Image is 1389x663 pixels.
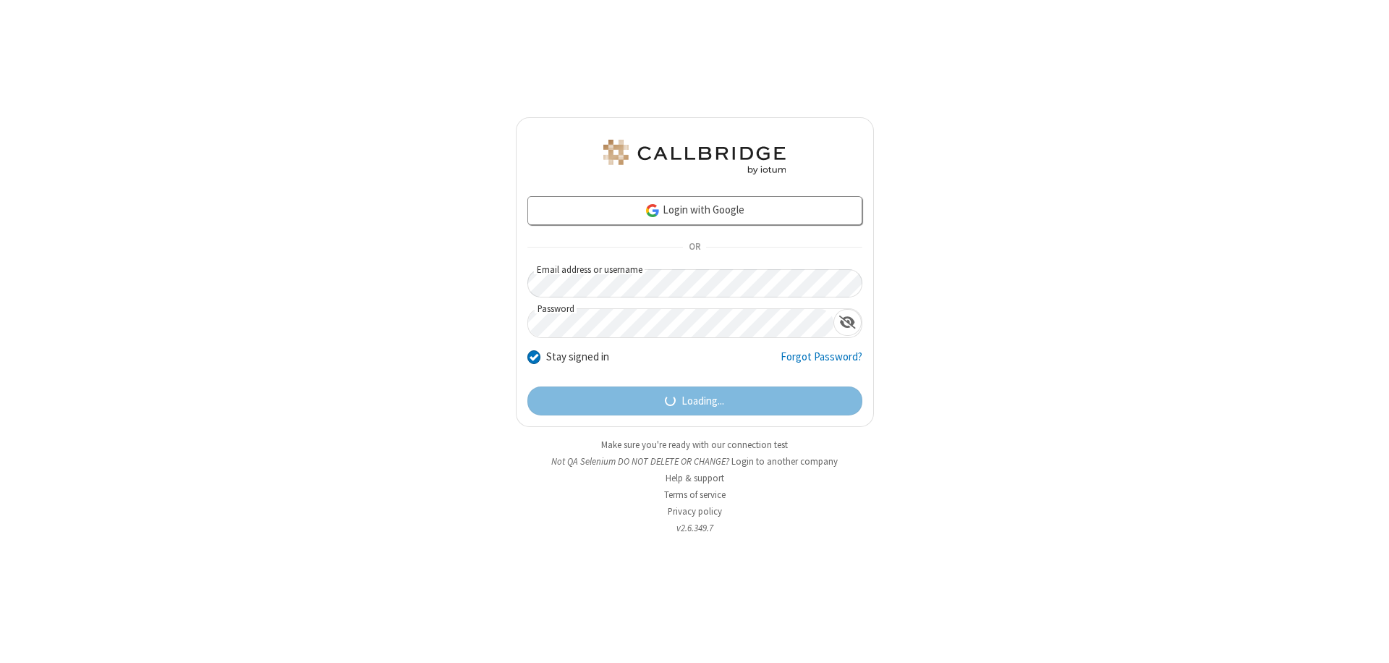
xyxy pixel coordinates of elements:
button: Login to another company [731,455,838,468]
li: v2.6.349.7 [516,521,874,535]
span: OR [683,237,706,258]
img: google-icon.png [645,203,660,219]
label: Stay signed in [546,349,609,366]
input: Email address or username [527,269,862,297]
a: Make sure you're ready with our connection test [601,439,788,451]
li: Not QA Selenium DO NOT DELETE OR CHANGE? [516,455,874,468]
iframe: Chat [1353,625,1378,653]
div: Show password [833,309,862,336]
span: Loading... [681,393,724,410]
button: Loading... [527,387,862,415]
img: QA Selenium DO NOT DELETE OR CHANGE [600,140,789,174]
a: Help & support [666,472,724,484]
input: Password [528,309,833,337]
a: Login with Google [527,196,862,225]
a: Terms of service [664,489,726,501]
a: Forgot Password? [781,349,862,376]
a: Privacy policy [668,505,722,518]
